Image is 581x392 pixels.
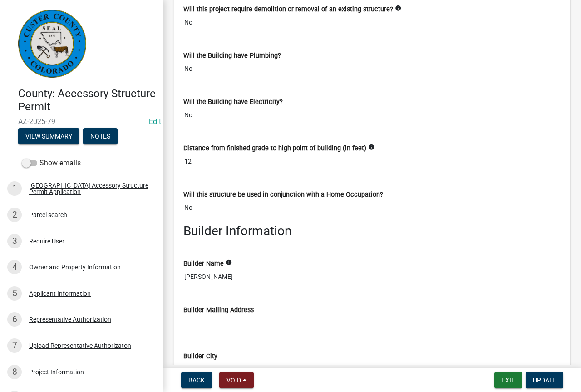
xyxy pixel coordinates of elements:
i: info [226,259,232,266]
label: Will the Building have Electricity? [183,99,283,105]
div: 4 [7,260,22,274]
div: 1 [7,181,22,196]
label: Builder City [183,353,217,360]
div: 2 [7,208,22,222]
label: Distance from finished grade to high point of building (in feet) [183,145,366,152]
div: 5 [7,286,22,301]
label: Will the Building have Plumbing? [183,53,281,59]
a: Edit [149,117,161,126]
div: 6 [7,312,22,327]
span: Void [226,377,241,384]
button: Update [526,372,563,388]
label: Will this structure be used in conjunction with a Home Occupation? [183,192,383,198]
div: Require User [29,238,64,244]
label: Show emails [22,158,81,169]
button: Back [181,372,212,388]
button: Notes [83,128,118,144]
div: Project Information [29,369,84,375]
button: Void [219,372,254,388]
i: info [368,144,374,150]
div: [GEOGRAPHIC_DATA] Accessory Structure Permit Application [29,182,149,195]
h3: Builder Information [183,223,561,239]
label: Builder Mailing Address [183,307,254,313]
div: Owner and Property Information [29,264,121,270]
label: Will this project require demolition or removal of an existing structure? [183,6,393,13]
div: 3 [7,234,22,248]
div: Representative Authorization [29,316,111,323]
div: Applicant Information [29,290,91,297]
button: Exit [494,372,522,388]
div: 8 [7,365,22,379]
wm-modal-confirm: Edit Application Number [149,117,161,126]
i: info [395,5,401,11]
img: Custer County, Colorado [18,10,86,78]
div: Parcel search [29,212,67,218]
h4: County: Accessory Structure Permit [18,87,156,114]
label: Builder Name [183,261,224,267]
span: Back [188,377,205,384]
div: Upload Representative Authorizaton [29,342,131,349]
span: Update [533,377,556,384]
wm-modal-confirm: Summary [18,133,79,140]
wm-modal-confirm: Notes [83,133,118,140]
span: AZ-2025-79 [18,117,145,126]
div: 7 [7,338,22,353]
button: View Summary [18,128,79,144]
